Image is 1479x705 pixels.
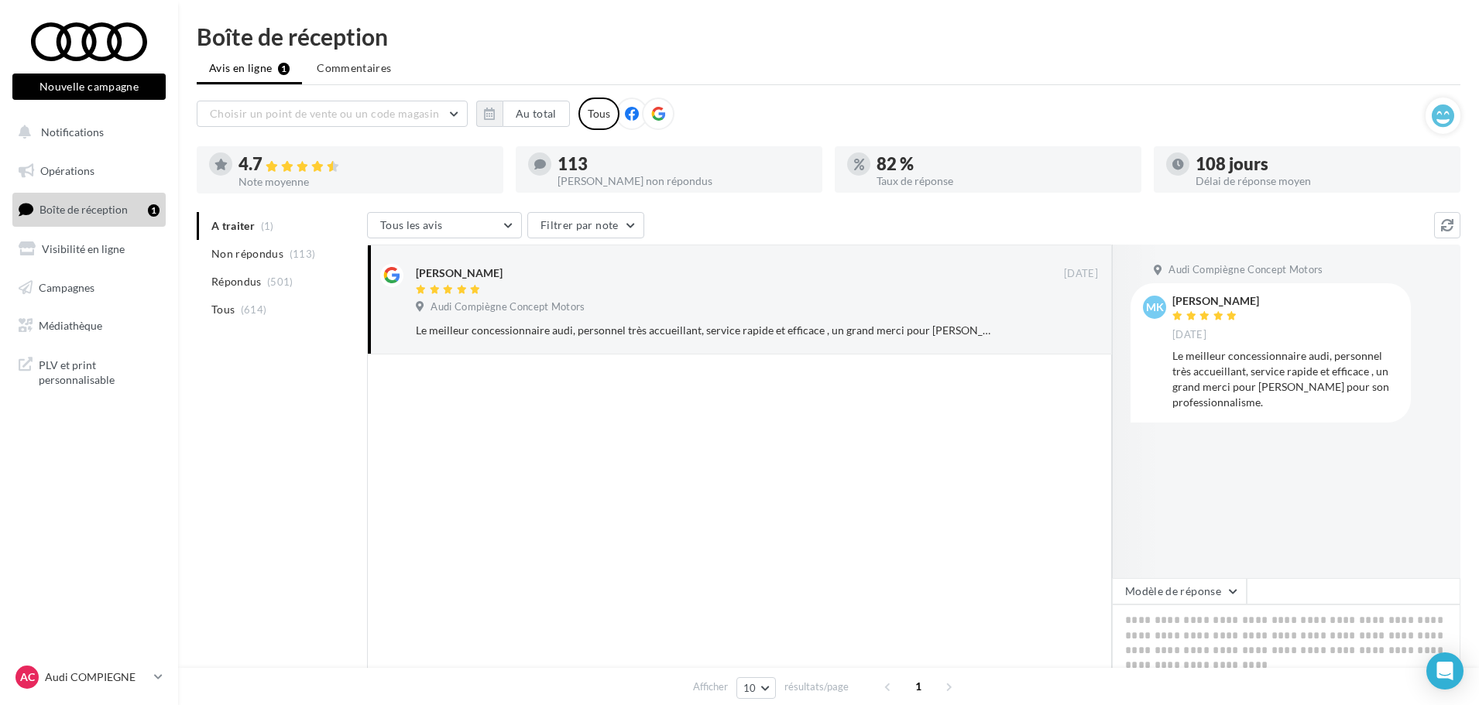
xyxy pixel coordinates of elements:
div: [PERSON_NAME] [1172,296,1259,306]
button: Au total [503,101,570,127]
div: Open Intercom Messenger [1426,652,1464,690]
span: 1 [906,674,931,699]
span: Choisir un point de vente ou un code magasin [210,107,439,120]
button: Au total [476,101,570,127]
span: MK [1146,299,1164,315]
span: Audi Compiègne Concept Motors [1168,263,1323,277]
span: Commentaires [317,60,391,76]
span: Audi Compiègne Concept Motors [431,300,585,314]
span: PLV et print personnalisable [39,354,160,388]
div: [PERSON_NAME] [416,265,503,281]
span: Non répondus [211,246,283,262]
button: Tous les avis [367,212,522,238]
button: Notifications [9,116,163,149]
div: [PERSON_NAME] non répondus [558,176,810,187]
div: Boîte de réception [197,25,1460,48]
div: Le meilleur concessionnaire audi, personnel très accueillant, service rapide et efficace , un gra... [1172,348,1398,410]
div: 1 [148,204,160,217]
a: AC Audi COMPIEGNE [12,662,166,692]
span: (501) [267,275,293,288]
div: 4.7 [238,156,491,173]
button: 10 [736,677,776,699]
span: (113) [290,248,316,260]
span: Boîte de réception [39,203,128,216]
button: Filtrer par note [527,212,644,238]
button: Nouvelle campagne [12,74,166,100]
div: Le meilleur concessionnaire audi, personnel très accueillant, service rapide et efficace , un gra... [416,323,997,338]
div: Note moyenne [238,176,491,187]
span: Tous les avis [380,218,443,231]
a: Opérations [9,155,169,187]
span: Médiathèque [39,319,102,332]
a: Campagnes [9,272,169,304]
span: [DATE] [1064,267,1098,281]
span: Afficher [693,679,728,694]
p: Audi COMPIEGNE [45,669,148,685]
div: 108 jours [1196,156,1448,173]
div: Taux de réponse [877,176,1129,187]
div: 82 % [877,156,1129,173]
div: Délai de réponse moyen [1196,176,1448,187]
span: Répondus [211,274,262,289]
span: 10 [743,682,757,694]
span: résultats/page [784,679,849,694]
span: Tous [211,302,235,317]
span: [DATE] [1172,328,1206,342]
button: Choisir un point de vente ou un code magasin [197,101,468,127]
span: Campagnes [39,280,94,293]
div: 113 [558,156,810,173]
a: Visibilité en ligne [9,233,169,265]
span: Notifications [41,125,104,139]
span: AC [20,669,35,685]
div: Tous [578,98,619,130]
button: Modèle de réponse [1112,578,1247,604]
a: PLV et print personnalisable [9,348,169,394]
span: (614) [241,303,267,316]
a: Boîte de réception1 [9,193,169,226]
a: Médiathèque [9,310,169,342]
span: Visibilité en ligne [42,242,125,255]
span: Opérations [40,164,94,177]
